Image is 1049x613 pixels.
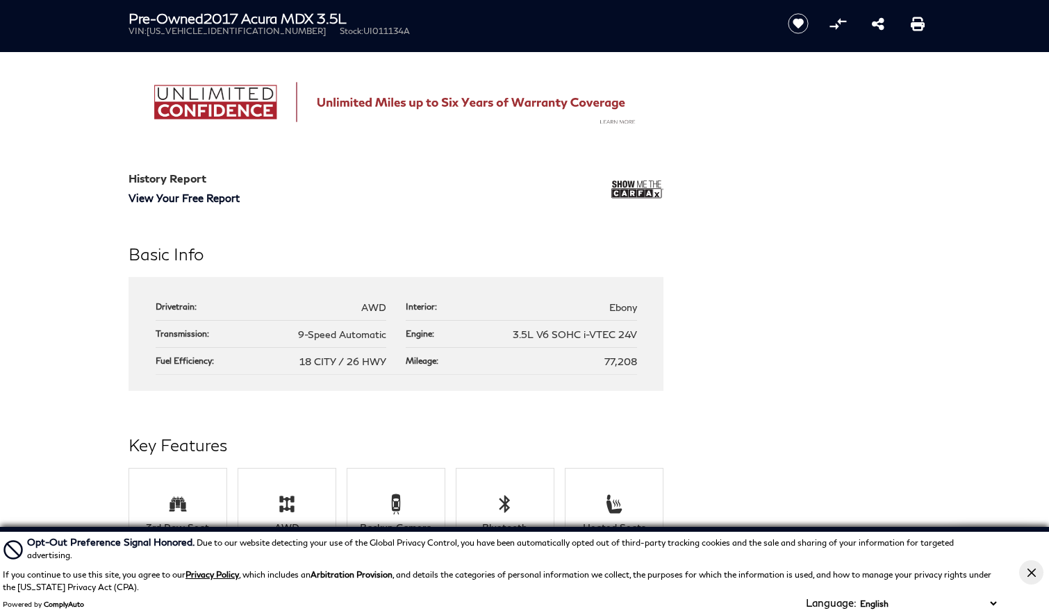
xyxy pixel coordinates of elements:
[3,569,991,592] p: If you continue to use this site, you agree to our , which includes an , and details the categori...
[156,355,221,367] div: Fuel Efficiency:
[363,26,410,36] span: UI011134A
[156,328,216,339] div: Transmission:
[468,521,543,533] div: Bluetooth
[129,26,147,36] span: VIN:
[3,600,84,608] div: Powered by
[577,521,652,533] div: Heated Seats
[872,15,884,32] a: Share this Pre-Owned 2017 Acura MDX 3.5L
[604,355,637,367] span: 77,208
[406,328,441,339] div: Engine:
[311,569,393,580] strong: Arbitration Provision
[806,598,857,608] div: Language:
[911,15,925,32] a: Print this Pre-Owned 2017 Acura MDX 3.5L
[249,521,324,533] div: AWD
[147,26,326,36] span: [US_VEHICLE_IDENTIFICATION_NUMBER]
[44,600,84,608] a: ComplyAuto
[827,13,848,34] button: Compare Vehicle
[783,12,813,35] button: Save vehicle
[156,301,204,312] div: Drivetrain:
[129,192,240,204] a: View Your Free Report
[129,242,663,267] h2: Basic Info
[185,569,239,580] a: Privacy Policy
[340,26,363,36] span: Stock:
[361,301,386,313] span: AWD
[129,10,764,26] h1: 2017 Acura MDX 3.5L
[358,521,433,533] div: Backup Camera
[406,355,445,367] div: Mileage:
[513,328,637,340] span: 3.5L V6 SOHC i-VTEC 24V
[129,172,240,185] h2: History Report
[857,597,1000,610] select: Language Select
[27,535,1000,562] div: Due to our website detecting your use of the Global Privacy Control, you have been automatically ...
[611,172,663,207] img: Show me the Carfax
[129,10,204,26] strong: Pre-Owned
[140,521,215,533] div: 3rd Row Seat
[298,328,386,340] span: 9-Speed Automatic
[27,536,197,548] span: Opt-Out Preference Signal Honored .
[406,301,444,312] div: Interior:
[129,433,663,457] h2: Key Features
[1019,560,1043,585] button: Close Button
[299,355,386,367] span: 18 CITY / 26 HWY
[129,74,663,131] img: Unlimited miles up to six years of warranty coverage.
[609,301,637,313] span: Ebony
